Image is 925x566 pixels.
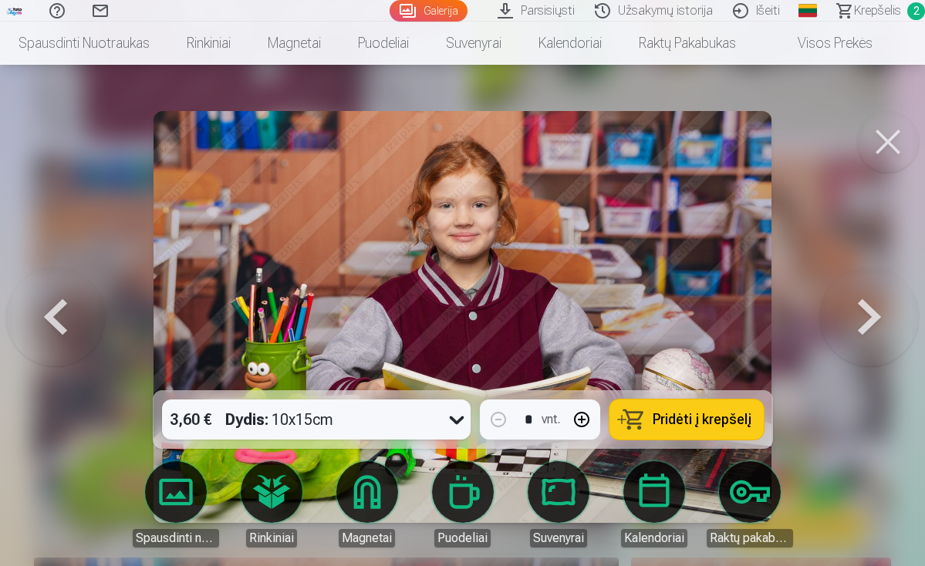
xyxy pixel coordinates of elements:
div: Spausdinti nuotraukas [133,529,219,547]
a: Raktų pakabukas [620,22,755,65]
a: Spausdinti nuotraukas [133,461,219,547]
a: Suvenyrai [427,22,520,65]
div: Puodeliai [434,529,491,547]
button: Pridėti į krepšelį [609,399,764,440]
div: 10x15cm [225,399,333,440]
div: vnt. [542,410,560,429]
a: Suvenyrai [515,461,602,547]
a: Visos prekės [755,22,891,65]
a: Magnetai [324,461,410,547]
a: Magnetai [249,22,339,65]
a: Rinkiniai [168,22,249,65]
a: Kalendoriai [520,22,620,65]
div: Kalendoriai [621,529,687,547]
div: Magnetai [339,529,395,547]
a: Raktų pakabukas [707,461,793,547]
a: Puodeliai [420,461,506,547]
span: 2 [907,2,925,20]
span: Pridėti į krepšelį [653,413,751,426]
strong: Dydis : [225,409,268,430]
a: Rinkiniai [228,461,315,547]
img: /fa5 [6,6,23,15]
div: Suvenyrai [530,529,587,547]
div: Rinkiniai [246,529,297,547]
div: 3,60 € [162,399,219,440]
span: Krepšelis [854,2,901,20]
a: Kalendoriai [611,461,697,547]
a: Puodeliai [339,22,427,65]
div: Raktų pakabukas [707,529,793,547]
